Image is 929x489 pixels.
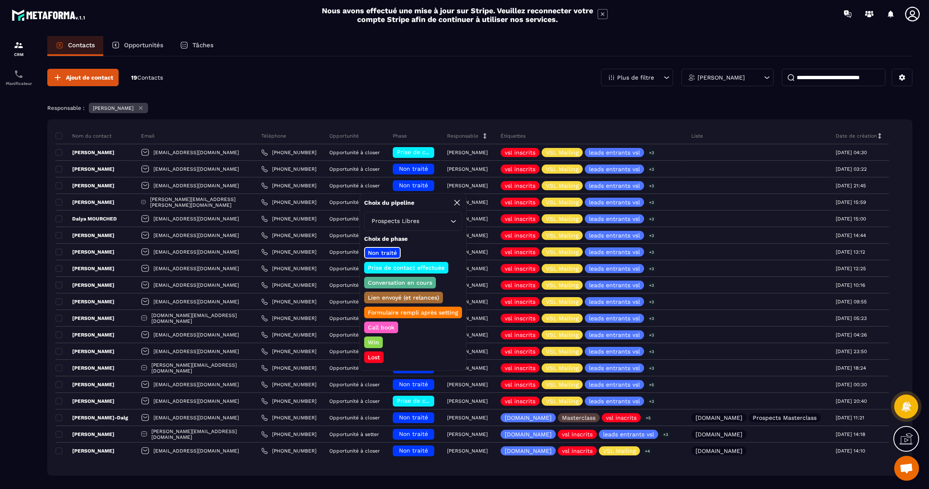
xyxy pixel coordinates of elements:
[546,166,579,172] p: VSL Mailing
[192,41,214,49] p: Tâches
[329,315,380,321] p: Opportunité à closer
[589,166,640,172] p: leads entrants vsl
[329,431,379,437] p: Opportunité à setter
[589,332,640,338] p: leads entrants vsl
[137,74,163,81] span: Contacts
[261,448,316,454] a: [PHONE_NUMBER]
[261,199,316,206] a: [PHONE_NUMBER]
[367,353,381,361] p: Lost
[589,349,640,354] p: leads entrants vsl
[546,150,579,155] p: VSL Mailing
[646,264,657,273] p: +3
[836,249,865,255] p: [DATE] 13:12
[589,382,640,387] p: leads entrants vsl
[696,431,742,437] p: [DOMAIN_NAME]
[261,398,316,404] a: [PHONE_NUMBER]
[505,199,535,205] p: vsl inscrits
[261,431,316,438] a: [PHONE_NUMBER]
[589,216,640,222] p: leads entrants vsl
[505,249,535,255] p: vsl inscrits
[56,199,114,206] p: [PERSON_NAME]
[364,212,462,231] div: Search for option
[329,199,380,205] p: Opportunité à closer
[646,331,657,339] p: +3
[261,315,316,322] a: [PHONE_NUMBER]
[447,199,488,205] p: [PERSON_NAME]
[367,293,440,302] p: Lien envoyé (et relances)
[399,431,428,437] span: Non traité
[68,41,95,49] p: Contacts
[589,365,640,371] p: leads entrants vsl
[329,183,380,189] p: Opportunité à closer
[562,431,593,437] p: vsl inscrits
[56,332,114,338] p: [PERSON_NAME]
[836,332,867,338] p: [DATE] 04:26
[546,315,579,321] p: VSL Mailing
[329,415,380,421] p: Opportunité à closer
[56,265,114,272] p: [PERSON_NAME]
[56,414,128,421] p: [PERSON_NAME]-Dalg
[261,232,316,239] a: [PHONE_NUMBER]
[397,149,474,155] span: Prise de contact effectuée
[836,183,866,189] p: [DATE] 21:45
[505,216,535,222] p: vsl inscrits
[367,249,398,257] p: Non traité
[261,182,316,189] a: [PHONE_NUMBER]
[505,315,535,321] p: vsl inscrits
[603,431,654,437] p: leads entrants vsl
[447,232,488,238] p: [PERSON_NAME]
[56,133,112,139] p: Nom du contact
[329,282,380,288] p: Opportunité à closer
[329,365,380,371] p: Opportunité à closer
[589,183,640,189] p: leads entrants vsl
[753,415,817,421] p: Prospects Masterclass
[836,315,867,321] p: [DATE] 05:23
[56,448,114,454] p: [PERSON_NAME]
[329,332,380,338] p: Opportunité à closer
[546,299,579,305] p: VSL Mailing
[836,398,867,404] p: [DATE] 20:40
[2,81,35,86] p: Planificateur
[643,414,654,422] p: +5
[261,414,316,421] a: [PHONE_NUMBER]
[447,299,488,305] p: [PERSON_NAME]
[261,348,316,355] a: [PHONE_NUMBER]
[261,365,316,371] a: [PHONE_NUMBER]
[505,398,535,404] p: vsl inscrits
[261,282,316,288] a: [PHONE_NUMBER]
[447,133,478,139] p: Responsable
[14,40,24,50] img: formation
[646,397,657,406] p: +3
[56,166,114,172] p: [PERSON_NAME]
[546,249,579,255] p: VSL Mailing
[646,231,657,240] p: +3
[14,69,24,79] img: scheduler
[696,415,742,421] p: [DOMAIN_NAME]
[505,183,535,189] p: vsl inscrits
[261,249,316,255] a: [PHONE_NUMBER]
[646,198,657,207] p: +3
[56,298,114,305] p: [PERSON_NAME]
[546,365,579,371] p: VSL Mailing
[56,398,114,404] p: [PERSON_NAME]
[447,249,488,255] p: [PERSON_NAME]
[505,431,552,437] p: [DOMAIN_NAME]
[505,448,552,454] p: [DOMAIN_NAME]
[589,299,640,305] p: leads entrants vsl
[505,266,535,271] p: vsl inscrits
[836,415,864,421] p: [DATE] 11:21
[589,232,640,238] p: leads entrants vsl
[2,52,35,57] p: CRM
[367,338,380,346] p: Win
[329,266,380,271] p: Opportunité à closer
[546,349,579,354] p: VSL Mailing
[505,166,535,172] p: vsl inscrits
[836,199,866,205] p: [DATE] 15:59
[329,150,380,155] p: Opportunité à closer
[124,41,163,49] p: Opportunités
[646,364,657,373] p: +3
[261,332,316,338] a: [PHONE_NUMBER]
[329,398,380,404] p: Opportunité à closer
[836,150,867,155] p: [DATE] 04:30
[546,398,579,404] p: VSL Mailing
